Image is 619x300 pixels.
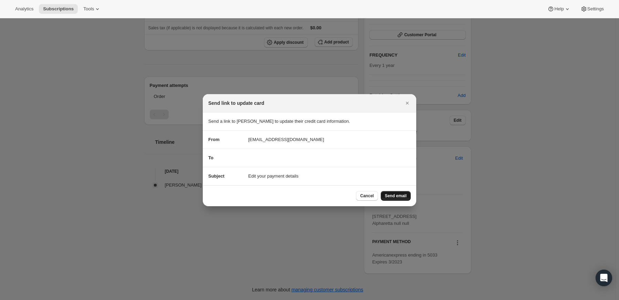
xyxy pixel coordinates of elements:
span: Help [554,6,564,12]
span: To [208,155,213,160]
button: Subscriptions [39,4,78,14]
span: Send email [385,193,407,199]
button: Close [402,98,412,108]
span: Subscriptions [43,6,74,12]
span: Subject [208,173,224,179]
span: From [208,137,220,142]
button: Cancel [356,191,378,201]
p: Send a link to [PERSON_NAME] to update their credit card information. [208,118,411,125]
button: Tools [79,4,105,14]
button: Send email [381,191,411,201]
span: [EMAIL_ADDRESS][DOMAIN_NAME] [248,136,324,143]
div: Open Intercom Messenger [596,270,612,286]
button: Help [543,4,575,14]
span: Settings [587,6,604,12]
span: Cancel [360,193,374,199]
h2: Send link to update card [208,100,264,107]
span: Analytics [15,6,33,12]
span: Edit your payment details [248,173,298,180]
button: Analytics [11,4,38,14]
button: Settings [576,4,608,14]
span: Tools [83,6,94,12]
